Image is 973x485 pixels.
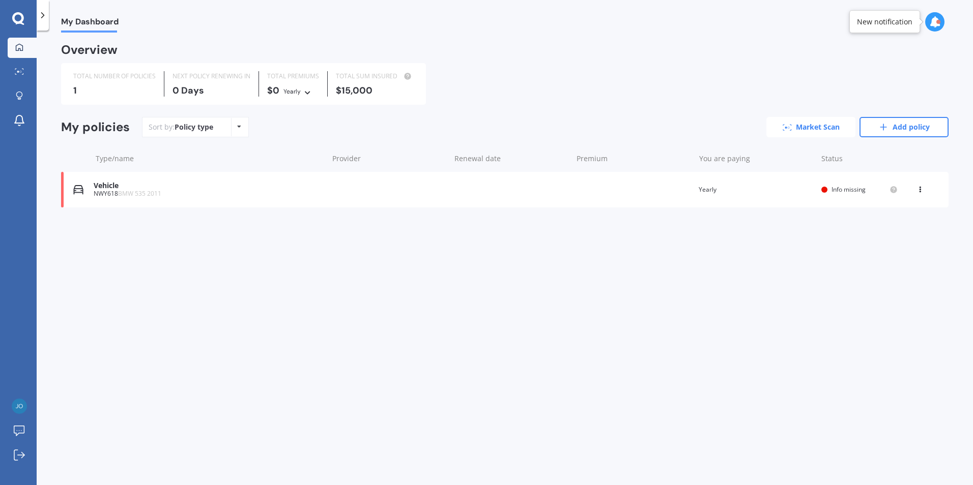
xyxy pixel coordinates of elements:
[118,189,161,198] span: BMW 535 2011
[283,86,301,97] div: Yearly
[857,17,912,27] div: New notification
[699,154,813,164] div: You are paying
[73,71,156,81] div: TOTAL NUMBER OF POLICIES
[336,85,414,96] div: $15,000
[73,85,156,96] div: 1
[173,71,250,81] div: NEXT POLICY RENEWING IN
[94,181,323,190] div: Vehicle
[267,71,319,81] div: TOTAL PREMIUMS
[61,45,118,55] div: Overview
[267,85,319,97] div: $0
[336,71,414,81] div: TOTAL SUM INSURED
[175,122,213,132] div: Policy type
[454,154,568,164] div: Renewal date
[61,120,130,135] div: My policies
[12,399,27,414] img: 52af8a0be3e9ac12e315305f87e4b95d
[96,154,324,164] div: Type/name
[61,17,119,31] span: My Dashboard
[766,117,855,137] a: Market Scan
[821,154,898,164] div: Status
[577,154,691,164] div: Premium
[699,185,813,195] div: Yearly
[173,85,250,96] div: 0 Days
[860,117,949,137] a: Add policy
[149,122,213,132] div: Sort by:
[832,185,866,194] span: Info missing
[332,154,446,164] div: Provider
[94,190,323,197] div: NWY618
[73,185,83,195] img: Vehicle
